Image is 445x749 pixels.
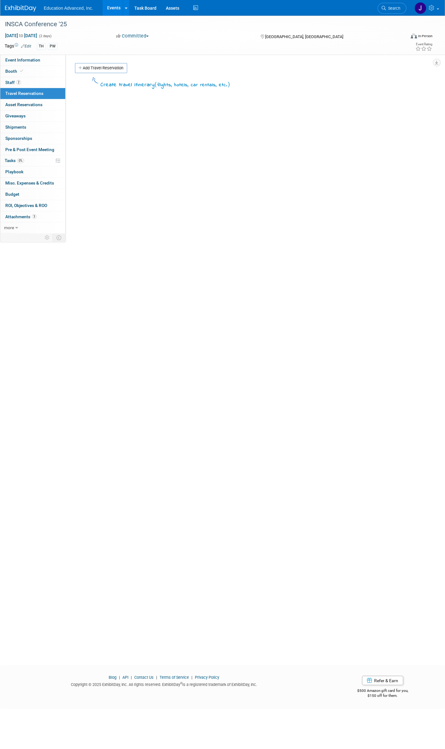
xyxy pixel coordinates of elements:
[5,169,23,174] span: Playbook
[190,675,194,679] span: |
[0,144,65,155] a: Pre & Post Event Meeting
[5,136,32,141] span: Sponsorships
[157,81,227,88] span: flights, hotels, car rentals, etc.
[117,675,121,679] span: |
[48,43,57,50] div: PW
[155,675,159,679] span: |
[0,133,65,144] a: Sponsorships
[5,5,36,12] img: ExhibitDay
[5,192,19,197] span: Budget
[386,6,400,11] span: Search
[38,34,52,38] span: (2 days)
[0,88,65,99] a: Travel Reservations
[414,2,426,14] img: Jennifer Knipp
[42,234,53,242] td: Personalize Event Tab Strip
[5,69,24,74] span: Booth
[5,680,323,687] div: Copyright © 2025 ExhibitDay, Inc. All rights reserved. ExhibitDay is a registered trademark of Ex...
[418,34,433,38] div: In-Person
[37,43,46,50] div: TH
[5,214,37,219] span: Attachments
[21,44,31,48] a: Edit
[5,80,21,85] span: Staff
[5,33,37,38] span: [DATE] [DATE]
[4,225,14,230] span: more
[5,147,54,152] span: Pre & Post Event Meeting
[195,675,219,679] a: Privacy Policy
[180,681,182,685] sup: ®
[362,676,403,685] a: Refer & Earn
[0,222,65,233] a: more
[0,99,65,110] a: Asset Reservations
[16,80,21,85] span: 2
[333,693,433,698] div: $150 off for them.
[0,55,65,66] a: Event Information
[415,43,432,46] div: Event Rating
[160,675,189,679] a: Terms of Service
[0,166,65,177] a: Playbook
[129,675,133,679] span: |
[5,43,31,50] td: Tags
[0,211,65,222] a: Attachments3
[5,113,26,118] span: Giveaways
[5,102,42,107] span: Asset Reservations
[0,66,65,77] a: Booth
[18,33,24,38] span: to
[0,111,65,121] a: Giveaways
[265,34,343,39] span: [GEOGRAPHIC_DATA], [GEOGRAPHIC_DATA]
[17,158,24,163] span: 0%
[0,155,65,166] a: Tasks0%
[5,180,54,185] span: Misc. Expenses & Credits
[5,57,40,62] span: Event Information
[411,33,417,38] img: Format-Inperson.png
[155,81,157,87] span: (
[227,81,230,87] span: )
[44,6,93,11] span: Education Advanced, Inc.
[75,63,127,73] a: Add Travel Reservation
[0,200,65,211] a: ROI, Objectives & ROO
[0,122,65,133] a: Shipments
[114,33,151,39] button: Committed
[53,234,66,242] td: Toggle Event Tabs
[20,69,23,73] i: Booth reservation complete
[378,3,406,14] a: Search
[122,675,128,679] a: API
[101,81,230,89] div: Create travel itinerary
[5,203,47,208] span: ROI, Objectives & ROO
[0,189,65,200] a: Budget
[5,158,24,163] span: Tasks
[369,32,433,42] div: Event Format
[0,77,65,88] a: Staff2
[5,91,43,96] span: Travel Reservations
[134,675,154,679] a: Contact Us
[333,684,433,698] div: $500 Amazon gift card for you,
[109,675,116,679] a: Blog
[32,214,37,219] span: 3
[0,178,65,189] a: Misc. Expenses & Credits
[5,125,26,130] span: Shipments
[3,19,396,30] div: INSCA Conference '25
